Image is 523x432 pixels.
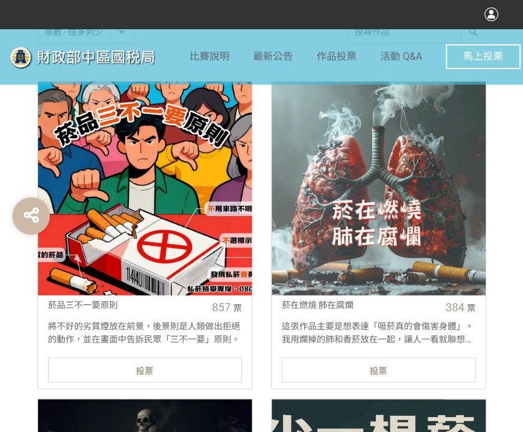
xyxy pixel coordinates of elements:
span: 最新公告 [253,50,293,62]
span: 投票 [136,365,153,375]
span: 活動 Q&A [380,50,422,62]
span: 票 [233,303,242,313]
div: 將不好的劣質煙放在前景，後景則是人類做出拒絕的動作，並在畫面中告訴民眾「三不一要」原則。 [38,320,252,345]
span: 比賽說明 [190,50,229,62]
div: 菸在燃燒 肺在腐爛 [282,299,437,312]
span: 票 [467,303,476,313]
span: 384 [446,301,464,314]
div: 這張作品主要是想表達「吸菸真的會傷害身體」。我用爛掉的肺和香菸放在一起，讓人一看就聯想到抽菸會讓肺壞掉。比起單純用文字說明，用圖像直接呈現更有衝擊感，也能讓人更快理解菸害的嚴重性。希望看到這張圖... [272,320,486,345]
a: 比賽說明 [190,29,229,85]
img: 「拒菸新世界 AI告訴你」防制菸品稅捐逃漏 徵件比賽 [2,42,190,73]
span: 857 [212,301,231,314]
a: 作品投票 [317,29,357,85]
a: 菸品三不一要原則857票將不好的劣質煙放在前景，後景則是人類做出拒絕的動作，並在畫面中告訴民眾「三不一要」原則。投票 [37,81,252,389]
span: 作品投票 [317,50,357,62]
a: 菸在燃燒 肺在腐爛384票這張作品主要是想表達「吸菸真的會傷害身體」。我用爛掉的肺和香菸放在一起，讓人一看就聯想到抽菸會讓肺壞掉。比起單純用文字說明，用圖像直接呈現更有衝擊感，也能讓人更快理解菸... [271,81,486,389]
button: 馬上投票 [446,44,521,69]
a: 最新公告 [253,29,293,85]
div: 菸品三不一要原則 [48,299,203,312]
span: 投票 [370,365,387,375]
a: 活動 Q&A [380,29,422,85]
span: 馬上投票 [463,50,503,62]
